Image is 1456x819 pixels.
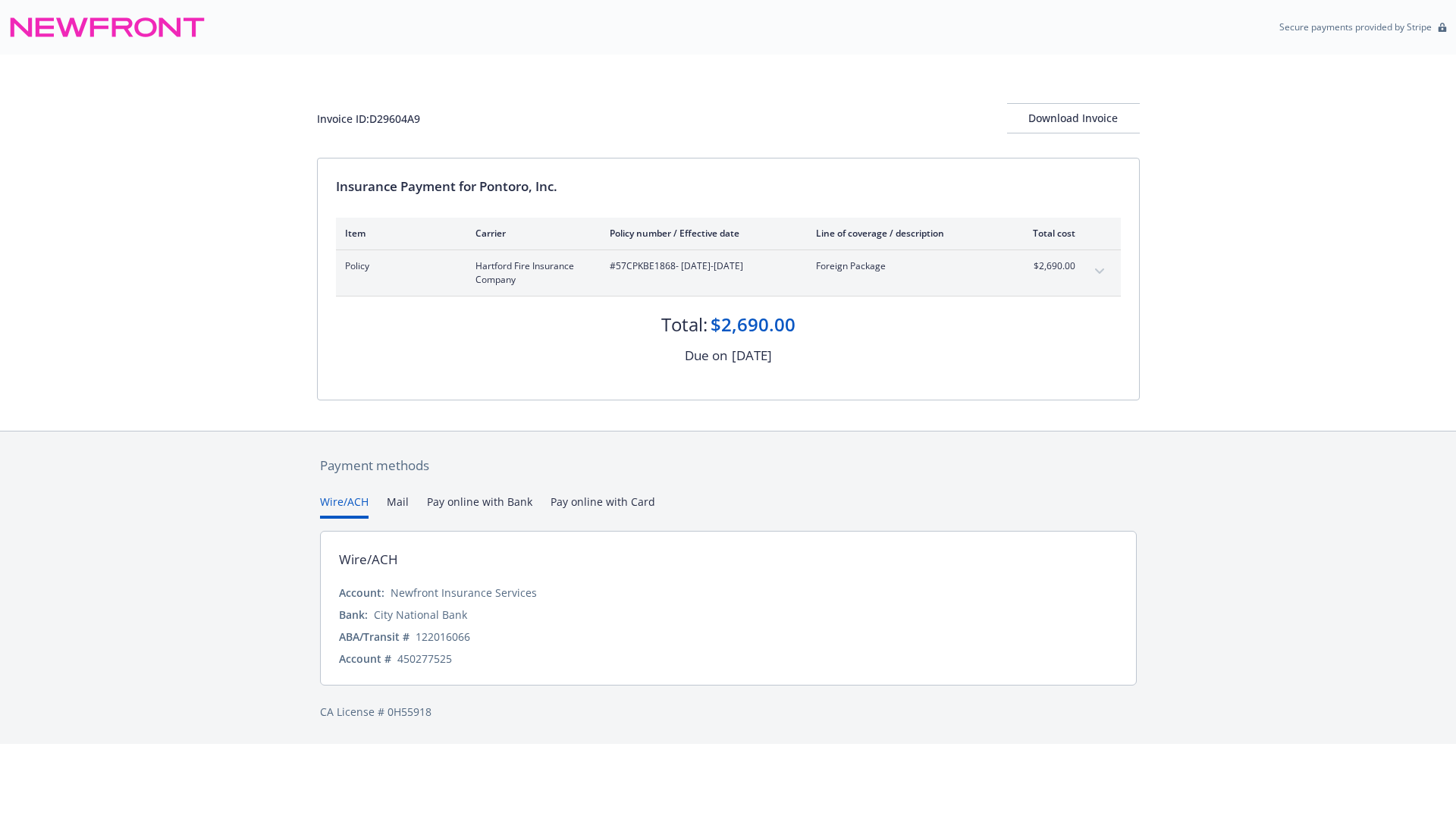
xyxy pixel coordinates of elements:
[427,494,532,519] button: Pay online with Bank
[661,312,708,337] div: Total:
[387,494,409,519] button: Mail
[816,259,994,273] span: Foreign Package
[1018,227,1075,240] div: Total cost
[475,259,585,287] span: Hartford Fire Insurance Company
[1279,20,1432,33] p: Secure payments provided by Stripe
[374,607,467,623] div: City National Bank
[339,607,368,623] div: Bank:
[416,629,470,645] div: 122016066
[610,227,792,240] div: Policy number / Effective date
[397,651,452,667] div: 450277525
[391,585,537,601] div: Newfront Insurance Services
[1087,259,1112,284] button: expand content
[320,456,1137,475] div: Payment methods
[551,494,655,519] button: Pay online with Card
[336,250,1121,296] div: PolicyHartford Fire Insurance Company#57CPKBE1868- [DATE]-[DATE]Foreign Package$2,690.00expand co...
[320,494,369,519] button: Wire/ACH
[339,550,398,570] div: Wire/ACH
[685,346,727,366] div: Due on
[339,651,391,667] div: Account #
[610,259,792,273] span: #57CPKBE1868 - [DATE]-[DATE]
[711,312,795,337] div: $2,690.00
[1007,104,1140,133] div: Download Invoice
[816,227,994,240] div: Line of coverage / description
[732,346,772,366] div: [DATE]
[320,704,1137,720] div: CA License # 0H55918
[339,629,409,645] div: ABA/Transit #
[1007,103,1140,133] button: Download Invoice
[345,227,451,240] div: Item
[317,111,420,127] div: Invoice ID: D29604A9
[336,177,1121,196] div: Insurance Payment for Pontoro, Inc.
[475,227,585,240] div: Carrier
[345,259,451,273] span: Policy
[1018,259,1075,273] span: $2,690.00
[339,585,384,601] div: Account:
